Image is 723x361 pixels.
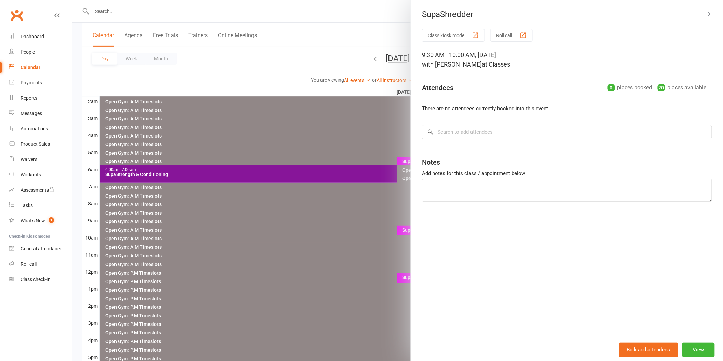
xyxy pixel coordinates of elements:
div: Notes [422,158,440,167]
a: Roll call [9,257,72,272]
a: Messages [9,106,72,121]
a: Reports [9,90,72,106]
span: with [PERSON_NAME] [422,61,482,68]
div: What's New [21,218,45,223]
a: Product Sales [9,136,72,152]
div: Tasks [21,203,33,208]
div: 9:30 AM - 10:00 AM, [DATE] [422,50,712,69]
li: There are no attendees currently booked into this event. [422,104,712,113]
div: Product Sales [21,141,50,147]
div: General attendance [21,246,62,251]
a: Payments [9,75,72,90]
div: Class check-in [21,277,51,282]
div: Automations [21,126,48,131]
input: Search to add attendees [422,125,712,139]
div: Workouts [21,172,41,177]
div: 0 [608,84,615,91]
button: Roll call [490,29,533,42]
a: Tasks [9,198,72,213]
a: People [9,44,72,60]
div: People [21,49,35,55]
div: Add notes for this class / appointment below [422,169,712,177]
a: Workouts [9,167,72,183]
div: Waivers [21,157,37,162]
a: Clubworx [8,7,25,24]
span: at Classes [482,61,510,68]
a: What's New1 [9,213,72,229]
a: Assessments [9,183,72,198]
div: Calendar [21,64,40,70]
a: Waivers [9,152,72,167]
span: 1 [49,217,54,223]
div: Assessments [21,187,54,193]
a: Calendar [9,60,72,75]
div: places booked [608,83,652,92]
div: Reports [21,95,37,101]
div: Dashboard [21,34,44,39]
div: Roll call [21,261,37,267]
div: Payments [21,80,42,85]
div: 20 [658,84,665,91]
div: Messages [21,111,42,116]
div: Attendees [422,83,453,92]
a: Class kiosk mode [9,272,72,287]
div: SupaShredder [411,10,723,19]
div: places available [658,83,707,92]
button: Bulk add attendees [619,343,678,357]
a: General attendance kiosk mode [9,241,72,257]
button: Class kiosk mode [422,29,485,42]
a: Dashboard [9,29,72,44]
a: Automations [9,121,72,136]
button: View [682,343,715,357]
